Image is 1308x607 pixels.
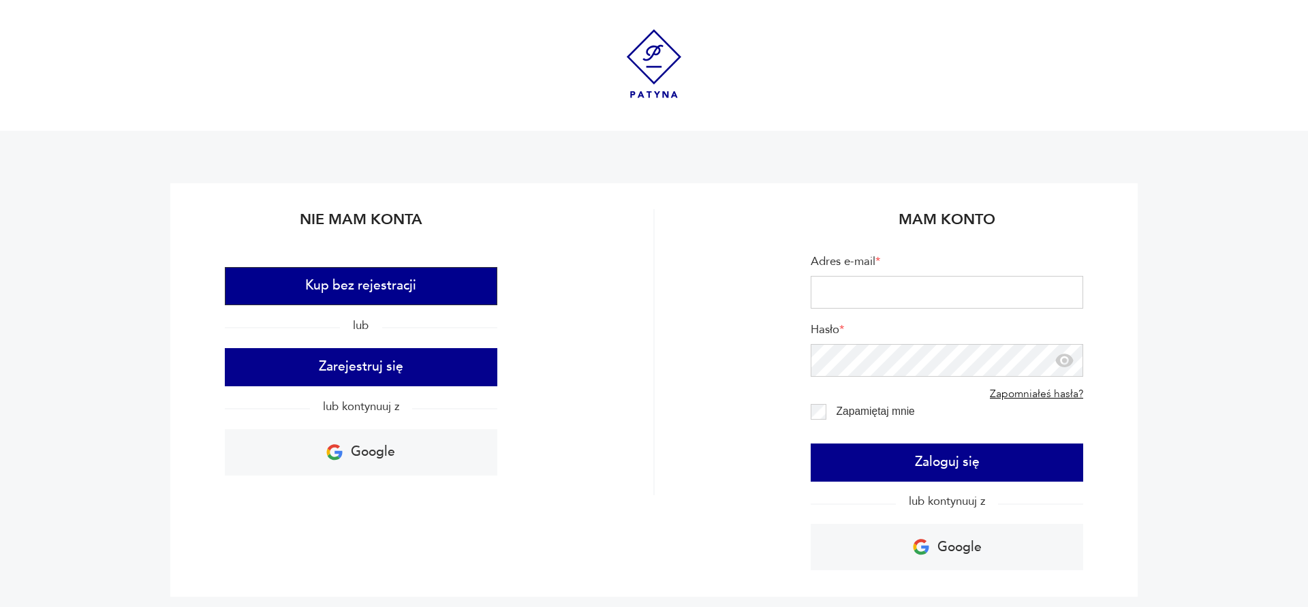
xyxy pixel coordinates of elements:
button: Zaloguj się [811,443,1083,482]
h2: Mam konto [811,209,1083,241]
img: Ikona Google [326,444,343,461]
p: Google [937,535,982,560]
img: Ikona Google [913,539,929,555]
p: Google [351,439,395,465]
a: Google [225,429,497,476]
a: Zapomniałeś hasła? [990,388,1083,401]
label: Adres e-mail [811,254,1083,276]
button: Kup bez rejestracji [225,267,497,305]
span: lub kontynuuj z [896,493,998,509]
a: Google [811,524,1083,570]
span: lub [340,317,381,333]
button: Zarejestruj się [225,348,497,386]
span: lub kontynuuj z [310,399,412,414]
img: Patyna - sklep z meblami i dekoracjami vintage [620,29,689,98]
h2: Nie mam konta [225,209,497,241]
label: Hasło [811,322,1083,344]
label: Zapamiętaj mnie [837,405,915,417]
